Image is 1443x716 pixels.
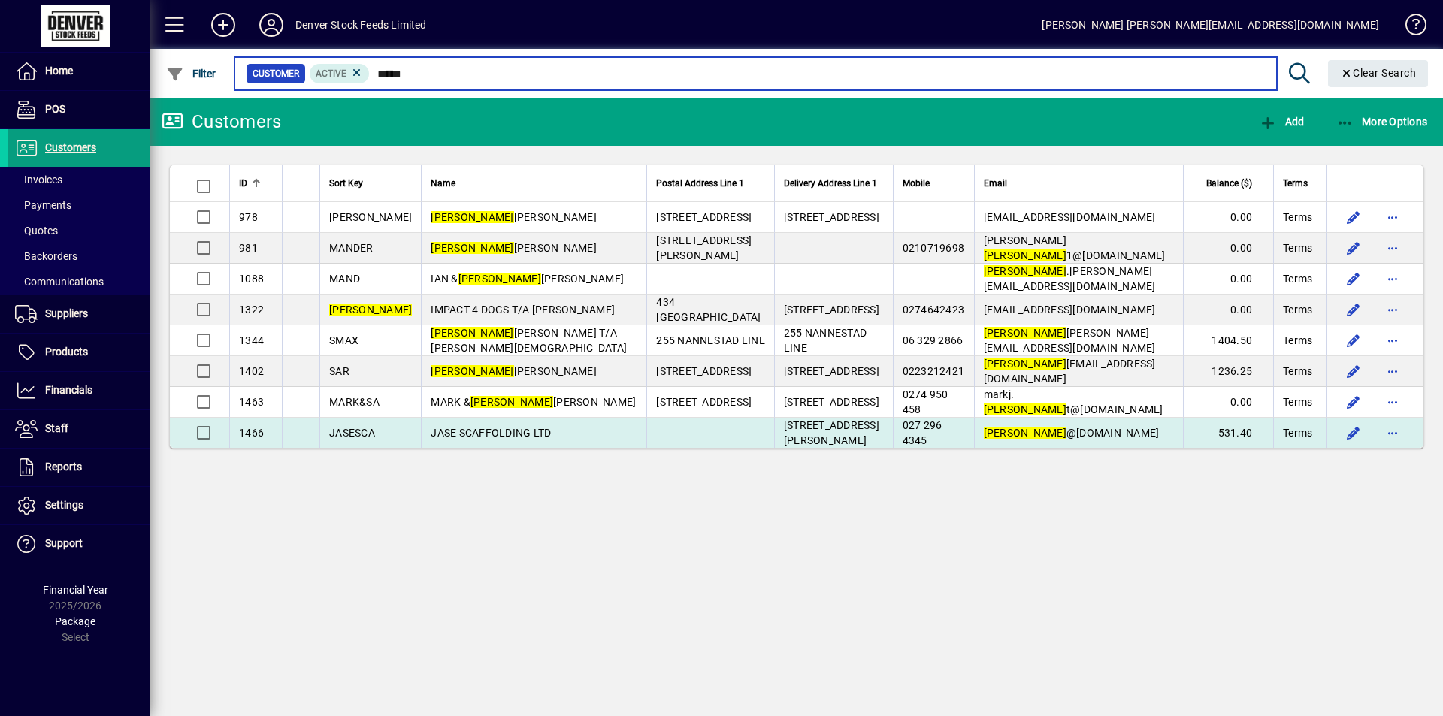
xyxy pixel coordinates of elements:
span: [STREET_ADDRESS] [656,365,752,377]
a: Staff [8,410,150,448]
span: Terms [1283,364,1312,379]
span: 255 NANNESTAD LINE [784,327,867,354]
button: More options [1381,205,1405,229]
td: 0.00 [1183,202,1273,233]
span: Support [45,537,83,549]
em: [PERSON_NAME] [984,358,1066,370]
span: 06 329 2866 [903,334,964,346]
a: Payments [8,192,150,218]
span: More Options [1336,116,1428,128]
div: ID [239,175,273,192]
button: Edit [1342,267,1366,291]
span: SAR [329,365,349,377]
span: Terms [1283,210,1312,225]
span: 978 [239,211,258,223]
em: [PERSON_NAME] [984,403,1066,415]
button: More options [1381,267,1405,291]
span: [STREET_ADDRESS] [656,396,752,408]
span: .[PERSON_NAME][EMAIL_ADDRESS][DOMAIN_NAME] [984,265,1156,292]
button: Edit [1342,298,1366,322]
span: Sort Key [329,175,363,192]
span: Package [55,615,95,627]
span: Email [984,175,1007,192]
span: Suppliers [45,307,88,319]
span: 0210719698 [903,242,965,254]
button: More Options [1333,108,1432,135]
span: 1322 [239,304,264,316]
span: Payments [15,199,71,211]
span: Active [316,68,346,79]
button: Add [1255,108,1308,135]
em: [PERSON_NAME] [984,265,1066,277]
button: More options [1381,298,1405,322]
em: [PERSON_NAME] [984,327,1066,339]
span: 1466 [239,427,264,439]
span: [STREET_ADDRESS] [784,304,879,316]
em: [PERSON_NAME] [984,427,1066,439]
div: Balance ($) [1193,175,1266,192]
span: Financial Year [43,584,108,596]
a: Support [8,525,150,563]
span: [STREET_ADDRESS] [784,365,879,377]
button: More options [1381,421,1405,445]
span: [STREET_ADDRESS] [656,211,752,223]
span: @[DOMAIN_NAME] [984,427,1160,439]
span: Communications [15,276,104,288]
button: Clear [1328,60,1429,87]
span: Terms [1283,333,1312,348]
td: 1236.25 [1183,356,1273,387]
button: More options [1381,236,1405,260]
a: Settings [8,487,150,524]
span: MAND [329,273,360,285]
span: [EMAIL_ADDRESS][DOMAIN_NAME] [984,358,1156,385]
span: 981 [239,242,258,254]
span: 1463 [239,396,264,408]
div: Customers [162,110,281,134]
span: IAN & [PERSON_NAME] [431,273,624,285]
span: [PERSON_NAME][EMAIL_ADDRESS][DOMAIN_NAME] [984,327,1156,354]
span: Financials [45,384,92,396]
div: Email [984,175,1174,192]
span: [EMAIL_ADDRESS][DOMAIN_NAME] [984,211,1156,223]
em: [PERSON_NAME] [431,365,513,377]
span: 434 [GEOGRAPHIC_DATA] [656,296,761,323]
span: Products [45,346,88,358]
a: Financials [8,372,150,409]
span: 0223212421 [903,365,965,377]
span: Delivery Address Line 1 [784,175,877,192]
button: Add [199,11,247,38]
span: Terms [1283,240,1312,255]
span: Filter [166,68,216,80]
span: [PERSON_NAME] [329,211,412,223]
span: Mobile [903,175,930,192]
button: Profile [247,11,295,38]
span: 255 NANNESTAD LINE [656,334,765,346]
span: [STREET_ADDRESS][PERSON_NAME] [656,234,752,261]
span: Terms [1283,425,1312,440]
span: JASE SCAFFOLDING LTD [431,427,551,439]
td: 531.40 [1183,418,1273,448]
span: Balance ($) [1206,175,1252,192]
button: More options [1381,390,1405,414]
span: SMAX [329,334,358,346]
span: [EMAIL_ADDRESS][DOMAIN_NAME] [984,304,1156,316]
span: ID [239,175,247,192]
a: Reports [8,449,150,486]
div: Mobile [903,175,965,192]
span: [STREET_ADDRESS] [784,396,879,408]
a: Suppliers [8,295,150,333]
button: Edit [1342,390,1366,414]
span: Home [45,65,73,77]
span: markj. t@[DOMAIN_NAME] [984,388,1163,415]
span: 1402 [239,365,264,377]
button: Edit [1342,236,1366,260]
button: Filter [162,60,220,87]
span: 027 296 4345 [903,419,942,446]
a: Backorders [8,243,150,269]
em: [PERSON_NAME] [431,327,513,339]
a: Products [8,334,150,371]
span: MARK&SA [329,396,380,408]
span: Backorders [15,250,77,262]
button: More options [1381,359,1405,383]
a: POS [8,91,150,128]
